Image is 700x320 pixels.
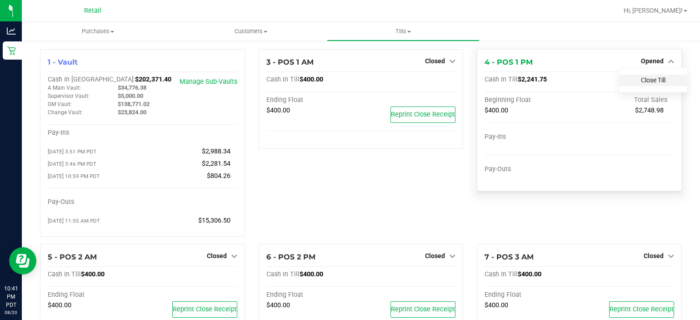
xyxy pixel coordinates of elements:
span: $400.00 [485,107,508,114]
span: $400.00 [266,107,290,114]
button: Reprint Close Receipt [390,301,455,318]
span: Hi, [PERSON_NAME]! [624,7,683,14]
span: Cash In Till [48,270,81,278]
button: Reprint Close Receipt [609,301,674,318]
span: $15,306.50 [198,217,230,224]
span: 6 - POS 2 PM [266,253,315,261]
span: $34,776.38 [118,84,146,91]
span: $23,824.00 [118,109,146,116]
div: Ending Float [485,291,579,299]
span: [DATE] 3:46 PM PDT [48,161,96,167]
div: Pay-Outs [485,165,579,173]
span: Reprint Close Receipt [173,305,237,313]
span: Closed [425,252,445,259]
a: Tills [327,22,480,41]
span: Opened [641,57,664,65]
span: Purchases [22,27,175,36]
span: Reprint Close Receipt [391,305,455,313]
span: 7 - POS 3 AM [485,253,534,261]
span: A Main Vault: [48,85,81,91]
div: Ending Float [48,291,142,299]
span: $138,771.02 [118,101,150,107]
span: $400.00 [485,301,508,309]
span: $400.00 [300,270,323,278]
span: Change Vault: [48,109,83,116]
span: 3 - POS 1 AM [266,58,314,66]
span: [DATE] 11:55 AM PDT [48,218,100,224]
button: Reprint Close Receipt [390,107,455,123]
span: $400.00 [81,270,105,278]
span: $2,241.75 [518,76,547,83]
span: Retail [84,7,101,15]
span: $5,000.00 [118,92,143,99]
span: 5 - POS 2 AM [48,253,97,261]
span: Cash In Till [266,76,300,83]
span: $400.00 [300,76,323,83]
span: [DATE] 3:51 PM PDT [48,148,96,155]
span: Tills [327,27,479,36]
span: GM Vault: [48,101,72,107]
span: Customers [175,27,327,36]
span: $2,281.54 [202,160,230,168]
div: Beginning Float [485,96,579,104]
inline-svg: Analytics [7,26,16,36]
iframe: Resource center [9,247,36,274]
span: $400.00 [266,301,290,309]
div: Pay-Ins [48,129,142,137]
div: Pay-Ins [485,133,579,141]
span: $202,371.40 [135,76,171,83]
span: 1 - Vault [48,58,78,66]
inline-svg: Retail [7,46,16,55]
span: Reprint Close Receipt [610,305,674,313]
a: Purchases [22,22,175,41]
div: Pay-Outs [48,198,142,206]
div: Ending Float [266,96,361,104]
a: Customers [175,22,327,41]
div: Total Sales [580,96,674,104]
span: Cash In [GEOGRAPHIC_DATA]: [48,76,135,83]
span: Closed [644,252,664,259]
span: $400.00 [48,301,71,309]
button: Reprint Close Receipt [172,301,237,318]
span: [DATE] 10:59 PM PDT [48,173,100,179]
span: Cash In Till [485,76,518,83]
p: 08/20 [4,309,18,316]
span: Cash In Till [485,270,518,278]
span: $804.26 [207,172,230,180]
span: Reprint Close Receipt [391,111,455,118]
div: Ending Float [266,291,361,299]
span: Closed [207,252,227,259]
span: Closed [425,57,445,65]
a: Close Till [641,76,665,84]
p: 10:41 PM PDT [4,284,18,309]
span: $400.00 [518,270,541,278]
span: 4 - POS 1 PM [485,58,533,66]
span: Cash In Till [266,270,300,278]
span: Supervisor Vault: [48,93,90,99]
span: $2,988.34 [202,147,230,155]
span: $2,748.98 [635,107,664,114]
a: Manage Sub-Vaults [180,78,237,86]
